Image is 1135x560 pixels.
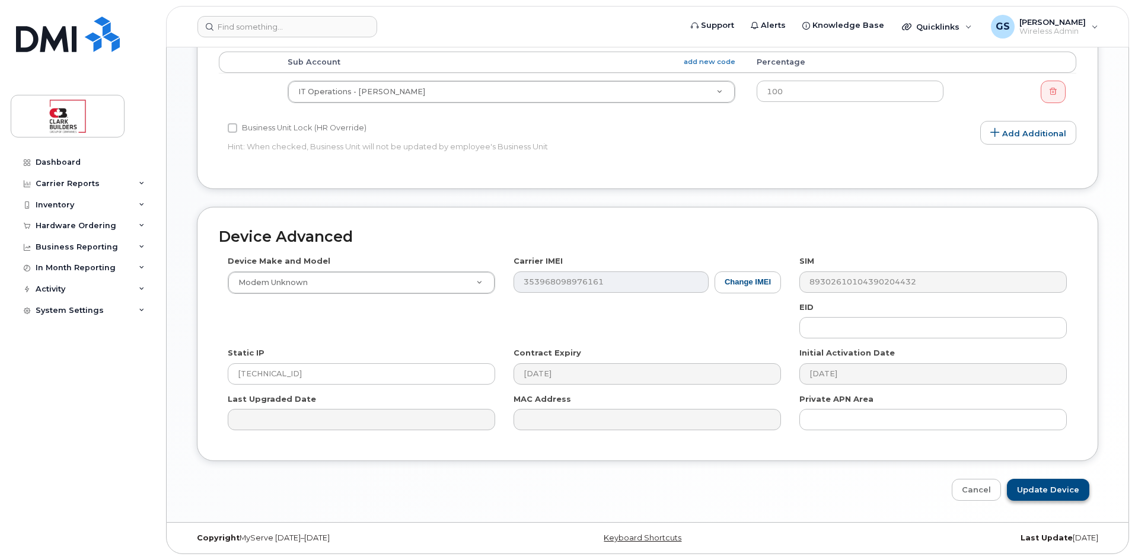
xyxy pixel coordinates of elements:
[812,20,884,31] span: Knowledge Base
[514,347,581,359] label: Contract Expiry
[1007,479,1089,501] input: Update Device
[794,14,892,37] a: Knowledge Base
[514,255,563,267] label: Carrier IMEI
[228,347,264,359] label: Static IP
[188,533,495,543] div: MyServe [DATE]–[DATE]
[288,81,735,103] a: IT Operations - [PERSON_NAME]
[684,57,735,67] a: add new code
[980,121,1076,145] a: Add Additional
[228,255,330,267] label: Device Make and Model
[996,20,1010,34] span: GS
[228,393,316,405] label: Last Upgraded Date
[894,15,980,39] div: Quicklinks
[228,141,781,152] p: Hint: When checked, Business Unit will not be updated by employee's Business Unit
[1019,17,1086,27] span: [PERSON_NAME]
[715,271,781,293] button: Change IMEI
[701,20,734,31] span: Support
[298,87,425,96] span: IT Operations - Conrad Harman
[228,121,366,135] label: Business Unit Lock (HR Override)
[952,479,1001,501] a: Cancel
[916,22,959,31] span: Quicklinks
[799,255,814,267] label: SIM
[219,229,1076,245] h2: Device Advanced
[228,272,495,293] a: Modem Unknown
[801,533,1107,543] div: [DATE]
[1083,508,1126,551] iframe: Messenger Launcher
[231,277,308,288] span: Modem Unknown
[197,533,240,542] strong: Copyright
[514,393,571,405] label: MAC Address
[799,393,873,405] label: Private APN Area
[983,15,1107,39] div: Greg Skirten
[604,533,681,542] a: Keyboard Shortcuts
[746,52,954,73] th: Percentage
[799,302,814,313] label: EID
[197,16,377,37] input: Find something...
[683,14,742,37] a: Support
[799,347,895,359] label: Initial Activation Date
[1021,533,1073,542] strong: Last Update
[228,123,237,133] input: Business Unit Lock (HR Override)
[277,52,747,73] th: Sub Account
[1019,27,1086,36] span: Wireless Admin
[761,20,786,31] span: Alerts
[742,14,794,37] a: Alerts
